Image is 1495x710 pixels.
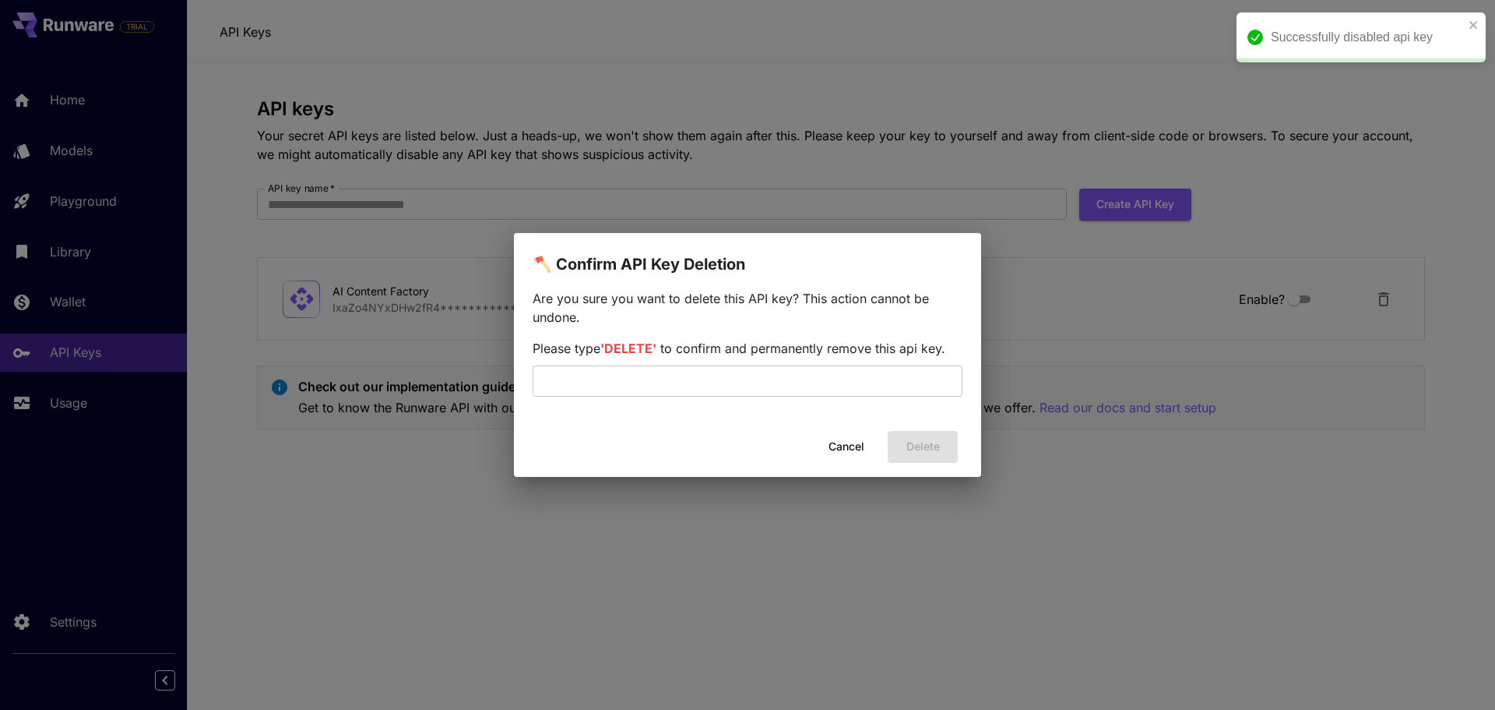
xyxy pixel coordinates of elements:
[1469,19,1479,31] button: close
[1271,28,1464,47] div: Successfully disabled api key
[533,341,945,356] span: Please type to confirm and permanently remove this api key.
[533,289,962,327] p: Are you sure you want to delete this API key? This action cannot be undone.
[811,431,881,463] button: Cancel
[514,233,981,277] h2: 🪓 Confirm API Key Deletion
[600,341,656,356] span: 'DELETE'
